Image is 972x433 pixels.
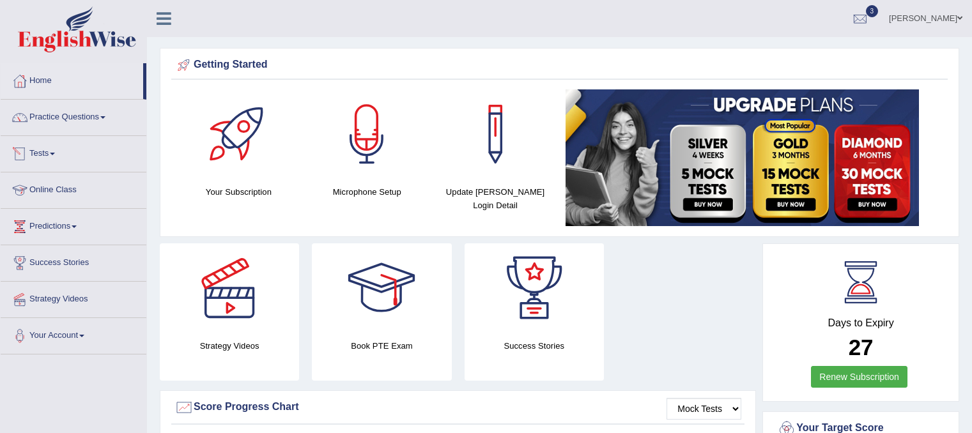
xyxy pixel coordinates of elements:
[811,366,907,388] a: Renew Subscription
[866,5,879,17] span: 3
[160,339,299,353] h4: Strategy Videos
[1,100,146,132] a: Practice Questions
[1,172,146,204] a: Online Class
[1,318,146,350] a: Your Account
[181,185,297,199] h4: Your Subscription
[849,335,874,360] b: 27
[566,89,919,226] img: small5.jpg
[174,398,741,417] div: Score Progress Chart
[1,63,143,95] a: Home
[1,245,146,277] a: Success Stories
[1,209,146,241] a: Predictions
[1,136,146,168] a: Tests
[174,56,945,75] div: Getting Started
[777,317,945,329] h4: Days to Expiry
[1,282,146,314] a: Strategy Videos
[438,185,553,212] h4: Update [PERSON_NAME] Login Detail
[465,339,604,353] h4: Success Stories
[312,339,451,353] h4: Book PTE Exam
[309,185,425,199] h4: Microphone Setup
